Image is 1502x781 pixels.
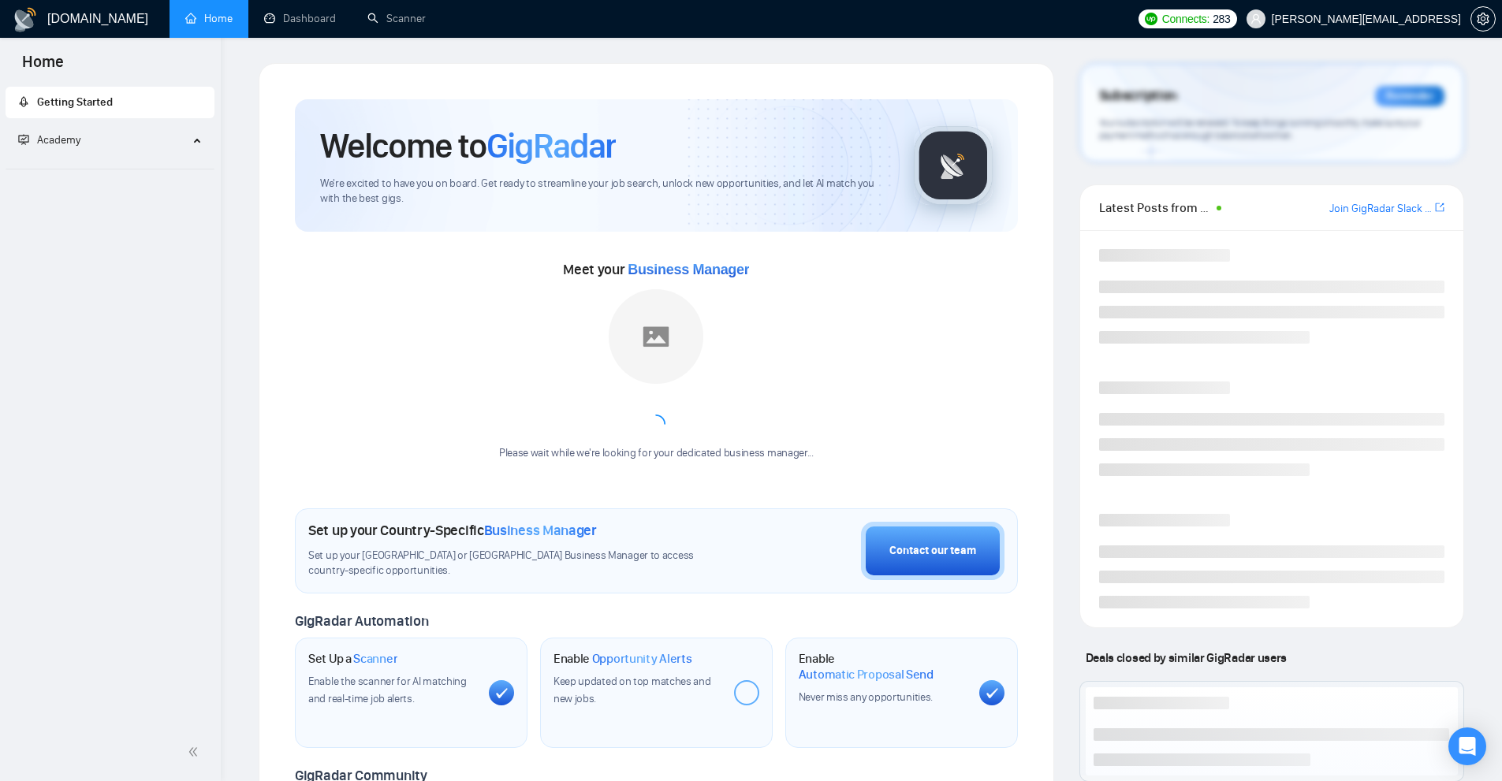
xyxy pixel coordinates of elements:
[1375,86,1444,106] div: Reminder
[320,125,616,167] h1: Welcome to
[1099,83,1177,110] span: Subscription
[18,133,80,147] span: Academy
[13,7,38,32] img: logo
[1213,10,1230,28] span: 283
[320,177,889,206] span: We're excited to have you on board. Get ready to streamline your job search, unlock new opportuni...
[9,50,76,84] span: Home
[18,96,29,107] span: rocket
[37,95,113,109] span: Getting Started
[6,162,214,173] li: Academy Homepage
[1099,198,1212,218] span: Latest Posts from the GigRadar Community
[486,125,616,167] span: GigRadar
[484,522,597,539] span: Business Manager
[490,446,823,461] div: Please wait while we're looking for your dedicated business manager...
[628,262,749,277] span: Business Manager
[37,133,80,147] span: Academy
[914,126,993,205] img: gigradar-logo.png
[799,667,934,682] span: Automatic Proposal Send
[6,87,214,118] li: Getting Started
[1470,6,1496,32] button: setting
[1329,200,1432,218] a: Join GigRadar Slack Community
[609,289,703,384] img: placeholder.png
[563,261,749,278] span: Meet your
[1435,201,1444,214] span: export
[308,522,597,539] h1: Set up your Country-Specific
[295,612,428,630] span: GigRadar Automation
[553,675,711,705] span: Keep updated on top matches and new jobs.
[861,522,1004,580] button: Contact our team
[18,134,29,145] span: fund-projection-screen
[1162,10,1209,28] span: Connects:
[644,412,668,436] span: loading
[889,542,976,560] div: Contact our team
[1145,13,1157,25] img: upwork-logo.png
[1079,644,1293,671] span: Deals closed by similar GigRadar users
[1250,13,1262,24] span: user
[367,12,426,25] a: searchScanner
[264,12,336,25] a: dashboardDashboard
[592,651,692,667] span: Opportunity Alerts
[553,651,692,667] h1: Enable
[185,12,233,25] a: homeHome
[1099,117,1421,142] span: Your subscription will be renewed. To keep things running smoothly, make sure your payment method...
[799,651,967,682] h1: Enable
[1448,727,1486,765] div: Open Intercom Messenger
[353,651,397,667] span: Scanner
[308,651,397,667] h1: Set Up a
[1471,13,1495,25] span: setting
[188,744,203,760] span: double-left
[308,549,726,578] span: Set up your [GEOGRAPHIC_DATA] or [GEOGRAPHIC_DATA] Business Manager to access country-specific op...
[308,675,467,705] span: Enable the scanner for AI matching and real-time job alerts.
[799,690,933,704] span: Never miss any opportunities.
[1435,200,1444,215] a: export
[1470,13,1496,25] a: setting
